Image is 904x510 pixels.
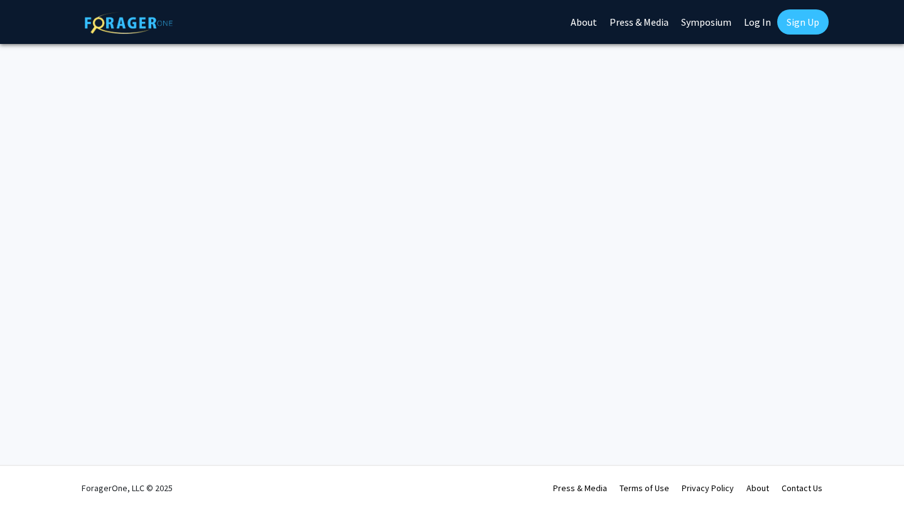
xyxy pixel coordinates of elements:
div: ForagerOne, LLC © 2025 [82,466,173,510]
a: About [746,482,769,494]
a: Privacy Policy [682,482,734,494]
a: Press & Media [553,482,607,494]
a: Contact Us [782,482,822,494]
img: ForagerOne Logo [85,12,173,34]
a: Terms of Use [620,482,669,494]
a: Sign Up [777,9,829,35]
